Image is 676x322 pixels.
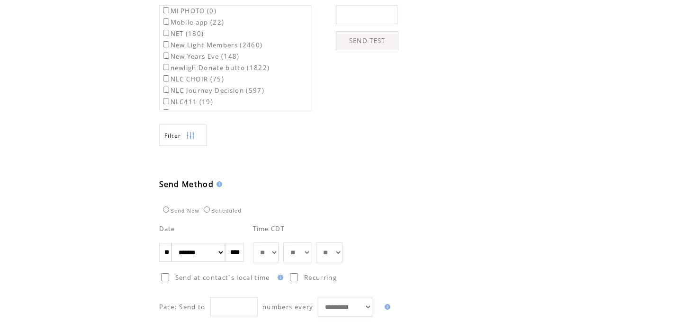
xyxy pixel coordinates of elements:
a: SEND TEST [336,31,398,50]
input: NLCCross (135) [163,109,169,116]
img: filters.png [186,125,195,146]
input: New Years Eve (148) [163,53,169,59]
input: NLC411 (19) [163,98,169,104]
img: help.gif [214,181,222,187]
label: New Light Members (2460) [161,41,263,49]
label: MLPHOTO (0) [161,7,217,15]
label: NLC Journey Decision (597) [161,86,265,95]
span: Recurring [304,273,337,282]
span: Time CDT [253,224,285,233]
label: Send Now [161,208,199,214]
span: Send at contact`s local time [175,273,270,282]
label: NET (180) [161,29,204,38]
input: Mobile app (22) [163,18,169,25]
span: Pace: Send to [159,303,206,311]
input: Scheduled [204,206,210,213]
label: New Years Eve (148) [161,52,240,61]
img: help.gif [382,304,390,310]
img: help.gif [275,275,283,280]
input: NLC Journey Decision (597) [163,87,169,93]
label: NLC CHOIR (75) [161,75,225,83]
a: Filter [159,125,207,146]
label: NLCCross (135) [161,109,224,117]
input: Send Now [163,206,169,213]
input: NET (180) [163,30,169,36]
label: Mobile app (22) [161,18,225,27]
label: Scheduled [201,208,242,214]
input: New Light Members (2460) [163,41,169,47]
span: Show filters [164,132,181,140]
label: NLC411 (19) [161,98,214,106]
input: MLPHOTO (0) [163,7,169,13]
input: NLC CHOIR (75) [163,75,169,81]
label: newligh Donate butto (1822) [161,63,270,72]
span: numbers every [262,303,313,311]
input: newligh Donate butto (1822) [163,64,169,70]
span: Send Method [159,179,214,189]
span: Date [159,224,175,233]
